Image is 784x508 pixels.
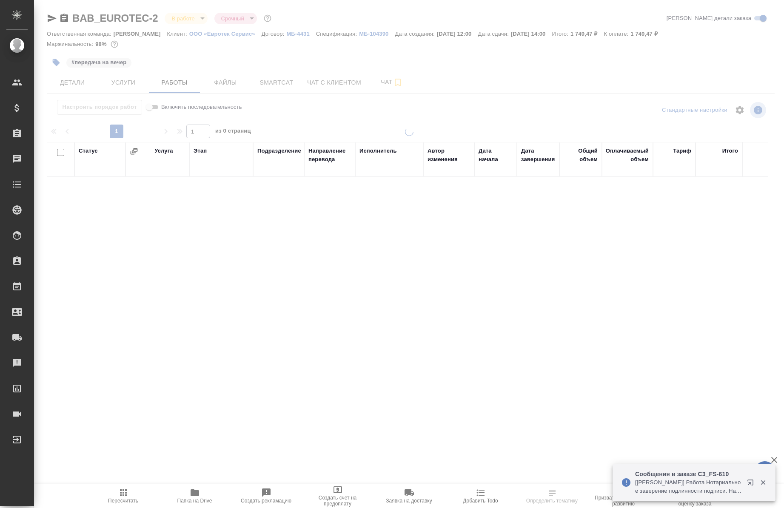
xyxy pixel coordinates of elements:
div: Оплачиваемый объем [606,147,649,164]
span: Создать счет на предоплату [307,495,368,507]
button: 🙏 [754,461,775,482]
span: Пересчитать [108,498,138,504]
div: Дата начала [479,147,513,164]
div: Дата завершения [521,147,555,164]
span: Определить тематику [526,498,578,504]
span: Папка на Drive [177,498,212,504]
div: Статус [79,147,98,155]
div: Исполнитель [359,147,397,155]
button: Открыть в новой вкладке [742,474,762,494]
span: Призвать менеджера по развитию [593,495,654,507]
button: Закрыть [754,479,772,486]
button: Добавить Todo [445,484,516,508]
div: Услуга [154,147,173,155]
button: Призвать менеджера по развитию [588,484,659,508]
div: Итого [722,147,738,155]
span: Создать рекламацию [241,498,291,504]
div: Автор изменения [428,147,470,164]
div: Этап [194,147,207,155]
div: Направление перевода [308,147,351,164]
p: Сообщения в заказе C3_FS-610 [635,470,741,478]
button: Сгруппировать [130,147,138,156]
button: Создать рекламацию [231,484,302,508]
div: Тариф [673,147,691,155]
p: [[PERSON_NAME]] Работа Нотариальное заверение подлинности подписи. Назначено подразделение "Сити3" [635,478,741,495]
button: Пересчитать [88,484,159,508]
div: Общий объем [564,147,598,164]
button: Заявка на доставку [373,484,445,508]
button: Определить тематику [516,484,588,508]
span: Заявка на доставку [386,498,432,504]
span: Добавить Todo [463,498,498,504]
div: Подразделение [257,147,301,155]
button: Папка на Drive [159,484,231,508]
button: Создать счет на предоплату [302,484,373,508]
